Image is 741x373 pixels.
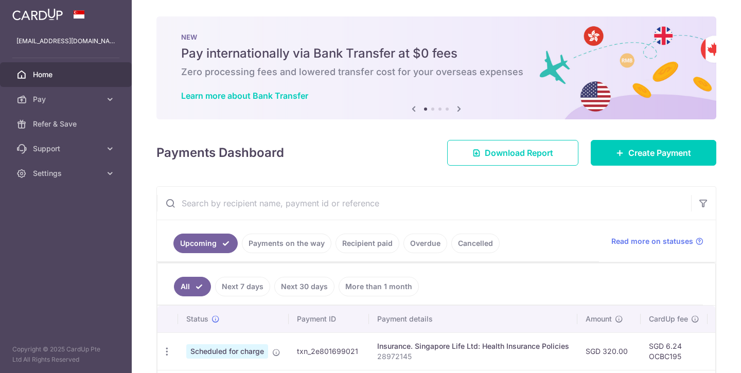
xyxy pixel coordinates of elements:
span: Support [33,144,101,154]
span: Refer & Save [33,119,101,129]
span: CardUp fee [649,314,688,324]
a: Overdue [403,234,447,253]
span: Amount [586,314,612,324]
span: Scheduled for charge [186,344,268,359]
a: Create Payment [591,140,716,166]
a: Cancelled [451,234,500,253]
span: Settings [33,168,101,179]
input: Search by recipient name, payment id or reference [157,187,691,220]
a: Learn more about Bank Transfer [181,91,308,101]
a: Next 7 days [215,277,270,296]
span: Read more on statuses [611,236,693,246]
a: Upcoming [173,234,238,253]
span: Home [33,69,101,80]
td: txn_2e801699021 [289,332,369,370]
span: Pay [33,94,101,104]
p: 28972145 [377,351,569,362]
h6: Zero processing fees and lowered transfer cost for your overseas expenses [181,66,692,78]
a: Payments on the way [242,234,331,253]
th: Payment ID [289,306,369,332]
img: Bank transfer banner [156,16,716,119]
a: Next 30 days [274,277,334,296]
a: Download Report [447,140,578,166]
td: SGD 6.24 OCBC195 [641,332,708,370]
span: Status [186,314,208,324]
a: All [174,277,211,296]
span: Download Report [485,147,553,159]
p: [EMAIL_ADDRESS][DOMAIN_NAME] [16,36,115,46]
div: Insurance. Singapore Life Ltd: Health Insurance Policies [377,341,569,351]
h4: Payments Dashboard [156,144,284,162]
a: Recipient paid [336,234,399,253]
a: Read more on statuses [611,236,703,246]
h5: Pay internationally via Bank Transfer at $0 fees [181,45,692,62]
th: Payment details [369,306,577,332]
p: NEW [181,33,692,41]
td: SGD 320.00 [577,332,641,370]
span: Create Payment [628,147,691,159]
img: CardUp [12,8,63,21]
a: More than 1 month [339,277,419,296]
